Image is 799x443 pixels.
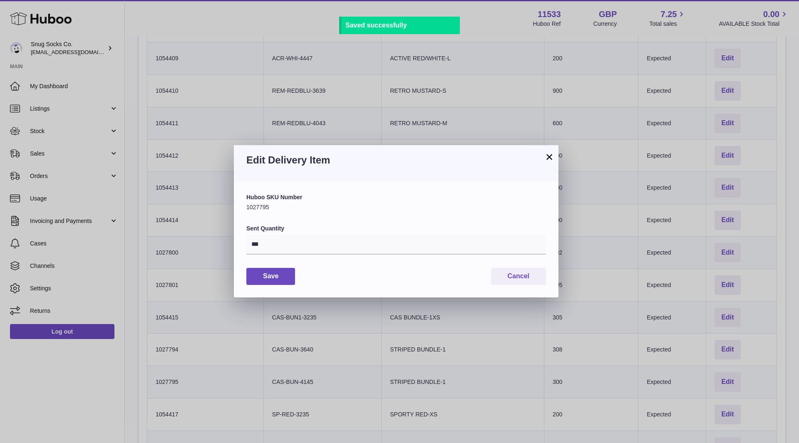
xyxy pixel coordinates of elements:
h3: Edit Delivery Item [246,153,546,167]
label: Huboo SKU Number [246,193,546,201]
label: Sent Quantity [246,225,546,233]
div: Saved successfully [345,21,456,30]
button: Cancel [491,268,546,285]
button: Save [246,268,295,285]
button: × [544,152,554,162]
div: 1027795 [246,193,546,211]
